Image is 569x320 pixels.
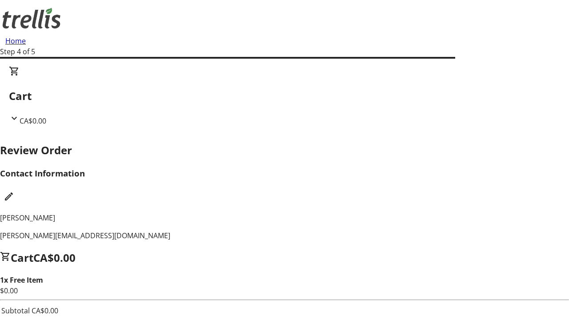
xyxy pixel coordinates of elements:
[9,66,560,126] div: CartCA$0.00
[31,305,59,316] td: CA$0.00
[20,116,46,126] span: CA$0.00
[33,250,76,265] span: CA$0.00
[9,88,560,104] h2: Cart
[1,305,30,316] td: Subtotal
[11,250,33,265] span: Cart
